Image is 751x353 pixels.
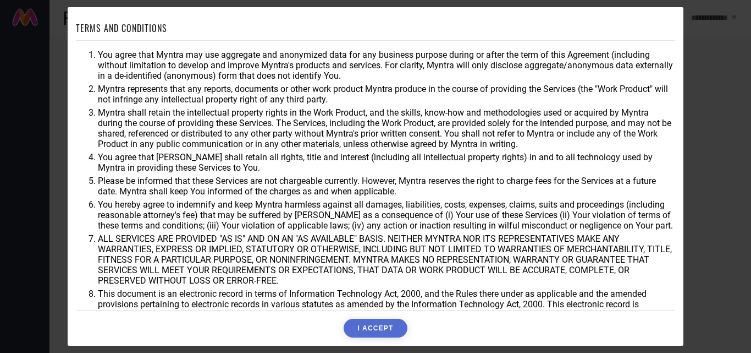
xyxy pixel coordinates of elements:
[76,21,167,35] h1: TERMS AND CONDITIONS
[98,176,675,197] li: Please be informed that these Services are not chargeable currently. However, Myntra reserves the...
[98,107,675,149] li: Myntra shall retain the intellectual property rights in the Work Product, and the skills, know-ho...
[98,289,675,320] li: This document is an electronic record in terms of Information Technology Act, 2000, and the Rules...
[98,199,675,231] li: You hereby agree to indemnify and keep Myntra harmless against all damages, liabilities, costs, e...
[98,84,675,105] li: Myntra represents that any reports, documents or other work product Myntra produce in the course ...
[98,50,675,81] li: You agree that Myntra may use aggregate and anonymized data for any business purpose during or af...
[98,152,675,173] li: You agree that [PERSON_NAME] shall retain all rights, title and interest (including all intellect...
[344,319,407,338] button: I ACCEPT
[98,233,675,286] li: ALL SERVICES ARE PROVIDED "AS IS" AND ON AN "AS AVAILABLE" BASIS. NEITHER MYNTRA NOR ITS REPRESEN...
